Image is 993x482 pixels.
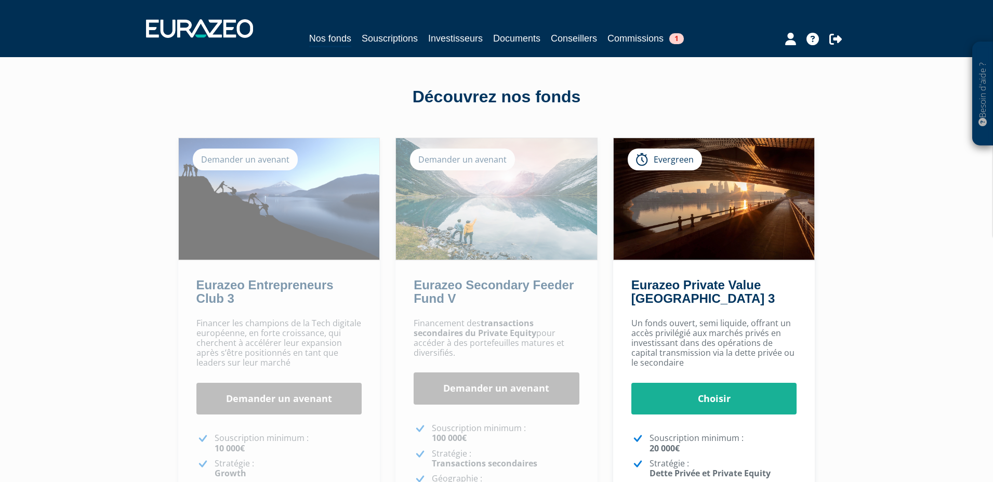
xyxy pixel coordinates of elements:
p: Financer les champions de la Tech digitale européenne, en forte croissance, qui cherchent à accél... [196,318,362,368]
img: Eurazeo Entrepreneurs Club 3 [179,138,380,260]
strong: Transactions secondaires [432,458,537,469]
p: Un fonds ouvert, semi liquide, offrant un accès privilégié aux marchés privés en investissant dan... [631,318,797,368]
div: Demander un avenant [193,149,298,170]
div: Découvrez nos fonds [201,85,793,109]
img: Eurazeo Secondary Feeder Fund V [396,138,597,260]
a: Choisir [631,383,797,415]
p: Stratégie : [650,459,797,478]
strong: 10 000€ [215,443,245,454]
strong: Growth [215,467,246,479]
a: Conseillers [551,31,597,46]
strong: Dette Privée et Private Equity [650,467,771,479]
div: Demander un avenant [410,149,515,170]
a: Demander un avenant [414,372,579,405]
p: Souscription minimum : [432,423,579,443]
p: Stratégie : [215,459,362,478]
a: Nos fonds [309,31,351,47]
img: 1732889491-logotype_eurazeo_blanc_rvb.png [146,19,253,38]
a: Commissions1 [607,31,684,46]
a: Demander un avenant [196,383,362,415]
strong: 20 000€ [650,443,680,454]
a: Documents [493,31,540,46]
a: Eurazeo Entrepreneurs Club 3 [196,278,334,305]
p: Stratégie : [432,449,579,468]
a: Eurazeo Secondary Feeder Fund V [414,278,574,305]
p: Financement des pour accéder à des portefeuilles matures et diversifiés. [414,318,579,358]
strong: transactions secondaires du Private Equity [414,317,536,339]
span: 1 [669,33,684,44]
a: Souscriptions [362,31,418,46]
a: Investisseurs [428,31,483,46]
a: Eurazeo Private Value [GEOGRAPHIC_DATA] 3 [631,278,775,305]
p: Souscription minimum : [650,433,797,453]
img: Eurazeo Private Value Europe 3 [614,138,815,260]
div: Evergreen [628,149,702,170]
strong: 100 000€ [432,432,467,444]
p: Souscription minimum : [215,433,362,453]
p: Besoin d'aide ? [977,47,989,141]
